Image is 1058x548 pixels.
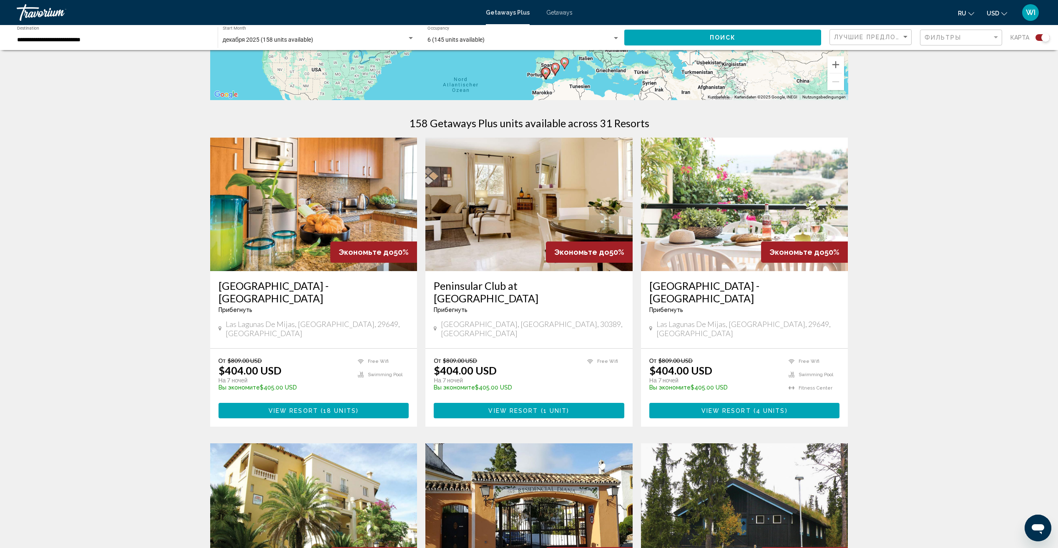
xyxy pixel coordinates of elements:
[434,403,624,418] button: View Resort(1 unit)
[649,384,781,391] p: $405.00 USD
[1020,4,1041,21] button: User Menu
[226,319,409,338] span: Las Lagunas de Mijas, [GEOGRAPHIC_DATA], 29649, [GEOGRAPHIC_DATA]
[427,36,485,43] span: 6 (145 units available)
[269,407,318,414] span: View Resort
[799,385,832,391] span: Fitness Center
[751,407,788,414] span: ( )
[409,117,649,129] h1: 158 Getaways Plus units available across 31 Resorts
[827,73,844,90] button: Verkleinern
[434,307,467,313] span: Прибегнуть
[799,359,819,364] span: Free Wifi
[546,241,633,263] div: 50%
[228,357,262,364] span: $809.00 USD
[756,407,785,414] span: 4 units
[434,279,624,304] a: Peninsular Club at [GEOGRAPHIC_DATA]
[920,29,1002,46] button: Filter
[987,7,1007,19] button: Change currency
[318,407,359,414] span: ( )
[761,241,848,263] div: 50%
[546,9,573,16] a: Getaways
[219,357,226,364] span: От
[649,357,656,364] span: От
[434,357,441,364] span: От
[368,359,389,364] span: Free Wifi
[624,30,821,45] button: Поиск
[219,377,350,384] p: На 7 ночей
[219,364,281,377] p: $404.00 USD
[443,357,477,364] span: $809.00 USD
[649,377,781,384] p: На 7 ночей
[441,319,624,338] span: [GEOGRAPHIC_DATA], [GEOGRAPHIC_DATA], 30389, [GEOGRAPHIC_DATA]
[538,407,570,414] span: ( )
[649,279,840,304] a: [GEOGRAPHIC_DATA] - [GEOGRAPHIC_DATA]
[434,364,497,377] p: $404.00 USD
[17,4,477,21] a: Travorium
[802,95,846,99] a: Nutzungsbedingungen
[212,89,240,100] img: Google
[543,407,567,414] span: 1 unit
[769,248,824,256] span: Экономьте до
[834,34,922,40] span: Лучшие предложения
[834,34,909,41] mat-select: Sort by
[827,56,844,73] button: Vergrößern
[656,319,839,338] span: Las Lagunas de Mijas, [GEOGRAPHIC_DATA], 29649, [GEOGRAPHIC_DATA]
[987,10,999,17] span: USD
[219,384,260,391] span: Вы экономите
[649,307,683,313] span: Прибегнуть
[708,94,729,100] button: Kurzbefehle
[1025,515,1051,541] iframe: Schaltfläche zum Öffnen des Messaging-Fensters
[799,372,833,377] span: Swimming Pool
[219,279,409,304] a: [GEOGRAPHIC_DATA] - [GEOGRAPHIC_DATA]
[434,377,579,384] p: На 7 ночей
[219,307,252,313] span: Прибегнуть
[323,407,356,414] span: 18 units
[958,7,974,19] button: Change language
[219,403,409,418] button: View Resort(18 units)
[649,384,691,391] span: Вы экономите
[330,241,417,263] div: 50%
[649,403,840,418] button: View Resort(4 units)
[223,36,313,43] span: декабря 2025 (158 units available)
[649,364,712,377] p: $404.00 USD
[734,95,797,99] span: Kartendaten ©2025 Google, INEGI
[434,384,579,391] p: $405.00 USD
[641,138,848,271] img: ii_rna1.jpg
[925,34,961,41] span: Фильтры
[658,357,693,364] span: $809.00 USD
[486,9,530,16] a: Getaways Plus
[212,89,240,100] a: Dieses Gebiet in Google Maps öffnen (in neuem Fenster)
[488,407,538,414] span: View Resort
[210,138,417,271] img: ii_mde1.jpg
[958,10,966,17] span: ru
[1010,32,1029,43] span: карта
[597,359,618,364] span: Free Wifi
[701,407,751,414] span: View Resort
[339,248,394,256] span: Экономьте до
[434,384,475,391] span: Вы экономите
[554,248,609,256] span: Экономьте до
[219,384,350,391] p: $405.00 USD
[368,372,402,377] span: Swimming Pool
[425,138,633,271] img: ii_pcm2.jpg
[1026,8,1035,17] span: WI
[710,35,736,41] span: Поиск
